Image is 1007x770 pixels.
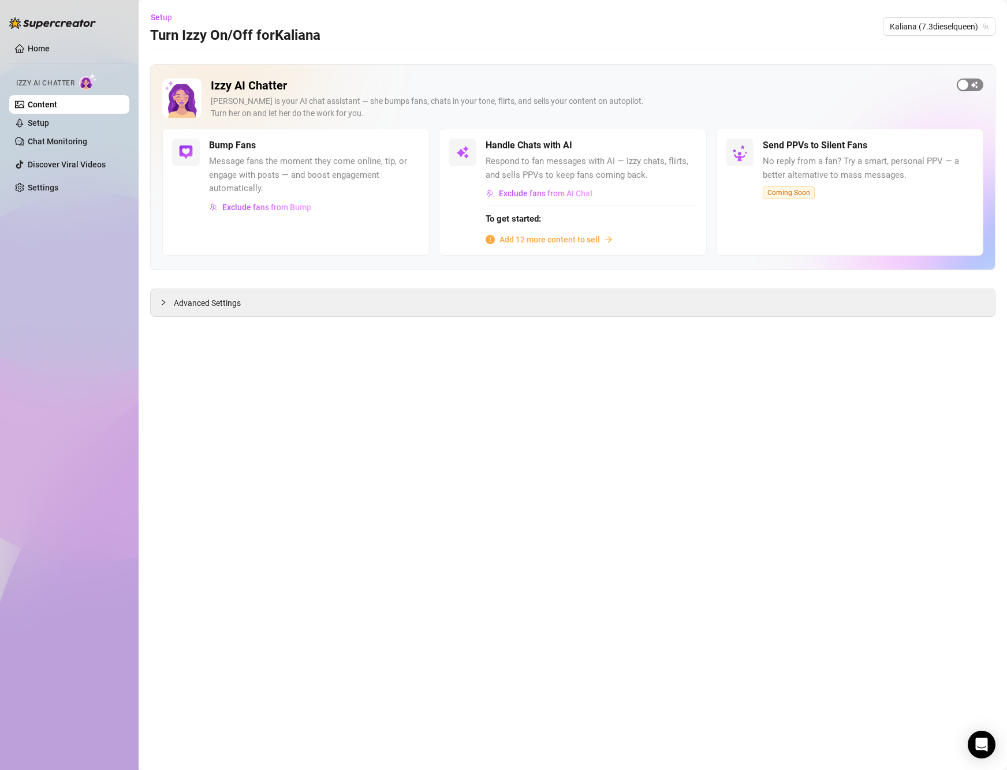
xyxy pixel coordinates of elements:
[211,79,948,93] h2: Izzy AI Chatter
[486,214,541,224] strong: To get started:
[28,44,50,53] a: Home
[222,203,311,212] span: Exclude fans from Bump
[486,189,494,197] img: svg%3e
[486,155,696,182] span: Respond to fan messages with AI — Izzy chats, flirts, and sells PPVs to keep fans coming back.
[209,155,420,196] span: Message fans the moment they come online, tip, or engage with posts — and boost engagement automa...
[79,73,97,90] img: AI Chatter
[486,184,594,203] button: Exclude fans from AI Chat
[211,95,948,119] div: [PERSON_NAME] is your AI chat assistant — she bumps fans, chats in your tone, flirts, and sells y...
[209,198,312,216] button: Exclude fans from Bump
[890,18,989,35] span: Kaliana (7.3dieselqueen)
[151,13,172,22] span: Setup
[982,23,989,30] span: team
[16,78,74,89] span: Izzy AI Chatter
[763,155,974,182] span: No reply from a fan? Try a smart, personal PPV — a better alternative to mass messages.
[150,27,320,45] h3: Turn Izzy On/Off for Kaliana
[28,160,106,169] a: Discover Viral Videos
[486,235,495,244] span: info-circle
[499,233,600,246] span: Add 12 more content to sell
[150,8,181,27] button: Setup
[162,79,202,118] img: Izzy AI Chatter
[174,297,241,309] span: Advanced Settings
[605,236,613,244] span: arrow-right
[210,203,218,211] img: svg%3e
[28,100,57,109] a: Content
[160,296,174,309] div: collapsed
[763,139,867,152] h5: Send PPVs to Silent Fans
[160,299,167,306] span: collapsed
[499,189,593,198] span: Exclude fans from AI Chat
[486,139,572,152] h5: Handle Chats with AI
[28,183,58,192] a: Settings
[28,118,49,128] a: Setup
[179,145,193,159] img: svg%3e
[28,137,87,146] a: Chat Monitoring
[209,139,256,152] h5: Bump Fans
[732,145,751,163] img: silent-fans-ppv-o-N6Mmdf.svg
[968,731,995,758] div: Open Intercom Messenger
[456,145,469,159] img: svg%3e
[763,186,815,199] span: Coming Soon
[9,17,96,29] img: logo-BBDzfeDw.svg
